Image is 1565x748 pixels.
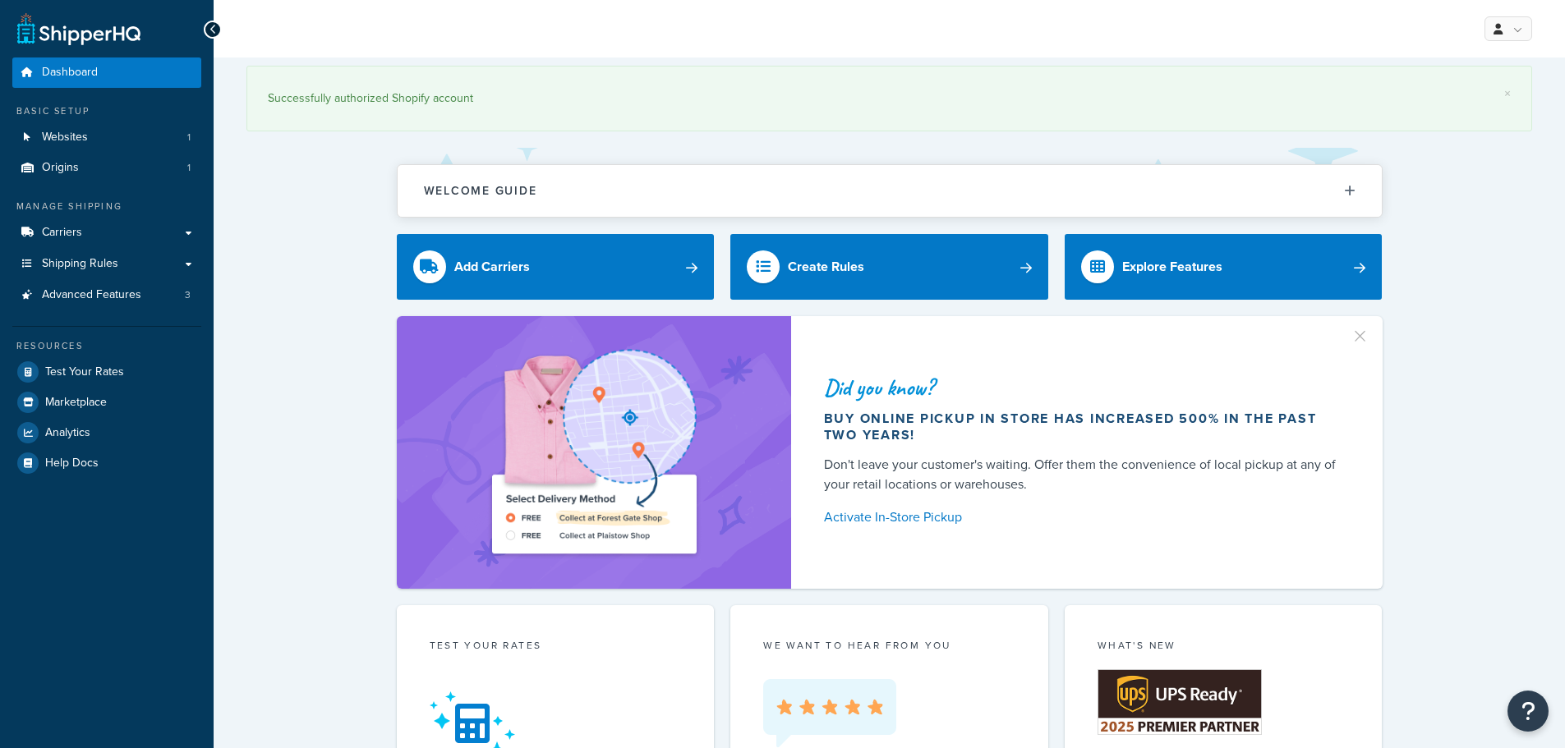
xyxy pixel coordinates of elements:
span: Advanced Features [42,288,141,302]
li: Websites [12,122,201,153]
a: Help Docs [12,448,201,478]
a: Websites1 [12,122,201,153]
button: Open Resource Center [1507,691,1549,732]
div: Explore Features [1122,255,1222,278]
a: Shipping Rules [12,249,201,279]
span: Carriers [42,226,82,240]
div: Successfully authorized Shopify account [268,87,1511,110]
span: Dashboard [42,66,98,80]
span: Help Docs [45,457,99,470]
img: ad-shirt-map-b0359fc47e01cab431d101c4b569394f6a03f54285957d908178d52f29eb9668.png [445,341,743,564]
div: Create Rules [788,255,864,278]
div: Test your rates [430,638,682,657]
span: Analytics [45,426,90,440]
li: Advanced Features [12,280,201,310]
a: Dashboard [12,57,201,88]
h2: Welcome Guide [424,185,537,197]
span: Origins [42,161,79,175]
span: 1 [187,131,191,145]
span: Websites [42,131,88,145]
div: Did you know? [824,376,1343,399]
a: Activate In-Store Pickup [824,506,1343,529]
a: Marketplace [12,388,201,417]
span: Marketplace [45,396,107,410]
a: Advanced Features3 [12,280,201,310]
a: Create Rules [730,234,1048,300]
a: Origins1 [12,153,201,183]
a: Explore Features [1065,234,1383,300]
p: we want to hear from you [763,638,1015,653]
div: Add Carriers [454,255,530,278]
div: Manage Shipping [12,200,201,213]
span: 1 [187,161,191,175]
div: Don't leave your customer's waiting. Offer them the convenience of local pickup at any of your re... [824,455,1343,494]
a: × [1504,87,1511,100]
button: Welcome Guide [398,165,1382,217]
span: Shipping Rules [42,257,118,271]
div: Buy online pickup in store has increased 500% in the past two years! [824,411,1343,443]
a: Carriers [12,218,201,248]
div: Basic Setup [12,104,201,118]
a: Analytics [12,418,201,447]
span: Test Your Rates [45,365,124,379]
span: 3 [185,288,191,302]
a: Add Carriers [397,234,715,300]
div: What's New [1098,638,1350,657]
a: Test Your Rates [12,357,201,387]
li: Origins [12,153,201,183]
div: Resources [12,339,201,353]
